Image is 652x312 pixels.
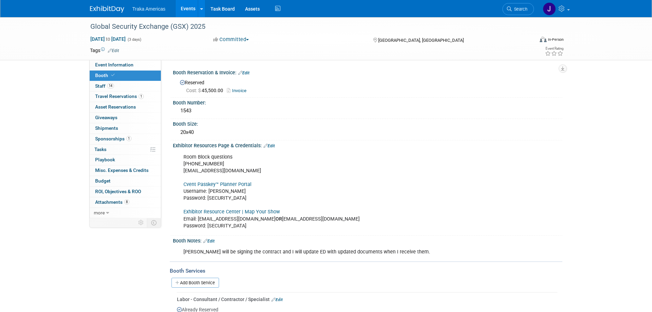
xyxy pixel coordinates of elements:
[211,36,252,43] button: Committed
[90,145,161,155] a: Tasks
[173,98,562,106] div: Booth Number:
[173,236,562,245] div: Booth Notes:
[170,267,562,275] div: Booth Services
[186,88,226,93] span: 45,500.00
[378,38,464,43] span: [GEOGRAPHIC_DATA], [GEOGRAPHIC_DATA]
[178,77,557,94] div: Reserved
[90,6,124,13] img: ExhibitDay
[90,165,161,176] a: Misc. Expenses & Credits
[179,245,487,259] div: [PERSON_NAME] will be signing the contract and I will update ED with updated documents when I rec...
[203,239,215,244] a: Edit
[548,37,564,42] div: In-Person
[238,71,250,75] a: Edit
[132,6,166,12] span: Traka Americas
[90,102,161,112] a: Asset Reservations
[90,91,161,102] a: Travel Reservations1
[90,187,161,197] a: ROI, Objectives & ROO
[95,167,149,173] span: Misc. Expenses & Credits
[502,3,534,15] a: Search
[95,189,141,194] span: ROI, Objectives & ROO
[88,21,524,33] div: Global Security Exchange (GSX) 2025
[178,105,557,116] div: 1543
[95,115,117,120] span: Giveaways
[264,143,275,148] a: Edit
[94,147,106,152] span: Tasks
[95,83,114,89] span: Staff
[179,150,487,233] div: Room Block questions [PHONE_NUMBER] [EMAIL_ADDRESS][DOMAIN_NAME] Username: [PERSON_NAME] Password...
[95,104,136,110] span: Asset Reservations
[139,94,144,99] span: 1
[94,210,105,215] span: more
[90,197,161,208] a: Attachments8
[183,182,251,187] a: Cvent Passkey™ Planner Portal
[95,73,116,78] span: Booth
[271,297,283,302] a: Edit
[126,136,131,141] span: 1
[540,37,547,42] img: Format-Inperson.png
[90,208,161,218] a: more
[90,155,161,165] a: Playbook
[95,125,118,131] span: Shipments
[90,123,161,134] a: Shipments
[124,199,129,204] span: 8
[173,67,562,76] div: Booth Reservation & Invoice:
[147,218,161,227] td: Toggle Event Tabs
[276,216,282,222] b: OR
[186,88,202,93] span: Cost: $
[90,36,126,42] span: [DATE] [DATE]
[111,73,115,77] i: Booth reservation complete
[90,47,119,54] td: Tags
[95,62,133,67] span: Event Information
[108,48,119,53] a: Edit
[95,199,129,205] span: Attachments
[90,71,161,81] a: Booth
[494,36,564,46] div: Event Format
[171,278,219,288] a: Add Booth Service
[512,7,527,12] span: Search
[107,83,114,88] span: 14
[90,134,161,144] a: Sponsorships1
[173,140,562,149] div: Exhibitor Resources Page & Credentials:
[545,47,563,50] div: Event Rating
[135,218,147,227] td: Personalize Event Tab Strip
[177,296,557,303] div: Labor - Consultant / Contractor / Specialist
[127,37,141,42] span: (3 days)
[173,119,562,127] div: Booth Size:
[90,60,161,70] a: Event Information
[543,2,556,15] img: Jamie Saenz
[90,176,161,186] a: Budget
[227,88,250,93] a: Invoice
[95,178,111,184] span: Budget
[95,157,115,162] span: Playbook
[178,127,557,138] div: 20x40
[90,81,161,91] a: Staff14
[105,36,111,42] span: to
[95,136,131,141] span: Sponsorships
[90,113,161,123] a: Giveaways
[95,93,144,99] span: Travel Reservations
[183,209,280,215] a: Exhibitor Resource Center | Map Your Show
